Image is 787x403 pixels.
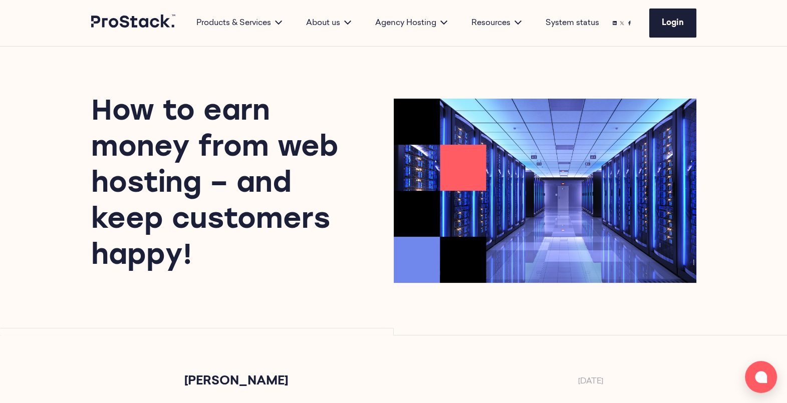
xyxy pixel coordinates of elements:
button: Open chat window [745,361,777,393]
p: [DATE] [578,375,603,391]
span: Login [662,19,684,27]
a: Login [649,9,696,38]
a: Prostack logo [91,15,176,32]
div: Agency Hosting [363,17,459,29]
div: About us [294,17,363,29]
div: Resources [459,17,534,29]
img: Prostack-BlogImage-Aug25-MaximisingRevenuefromHosting-768x468.png [394,99,696,283]
h1: How to earn money from web hosting – and keep customers happy! [91,95,358,275]
div: Products & Services [184,17,294,29]
a: System status [546,17,599,29]
h2: [PERSON_NAME] [184,375,288,387]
